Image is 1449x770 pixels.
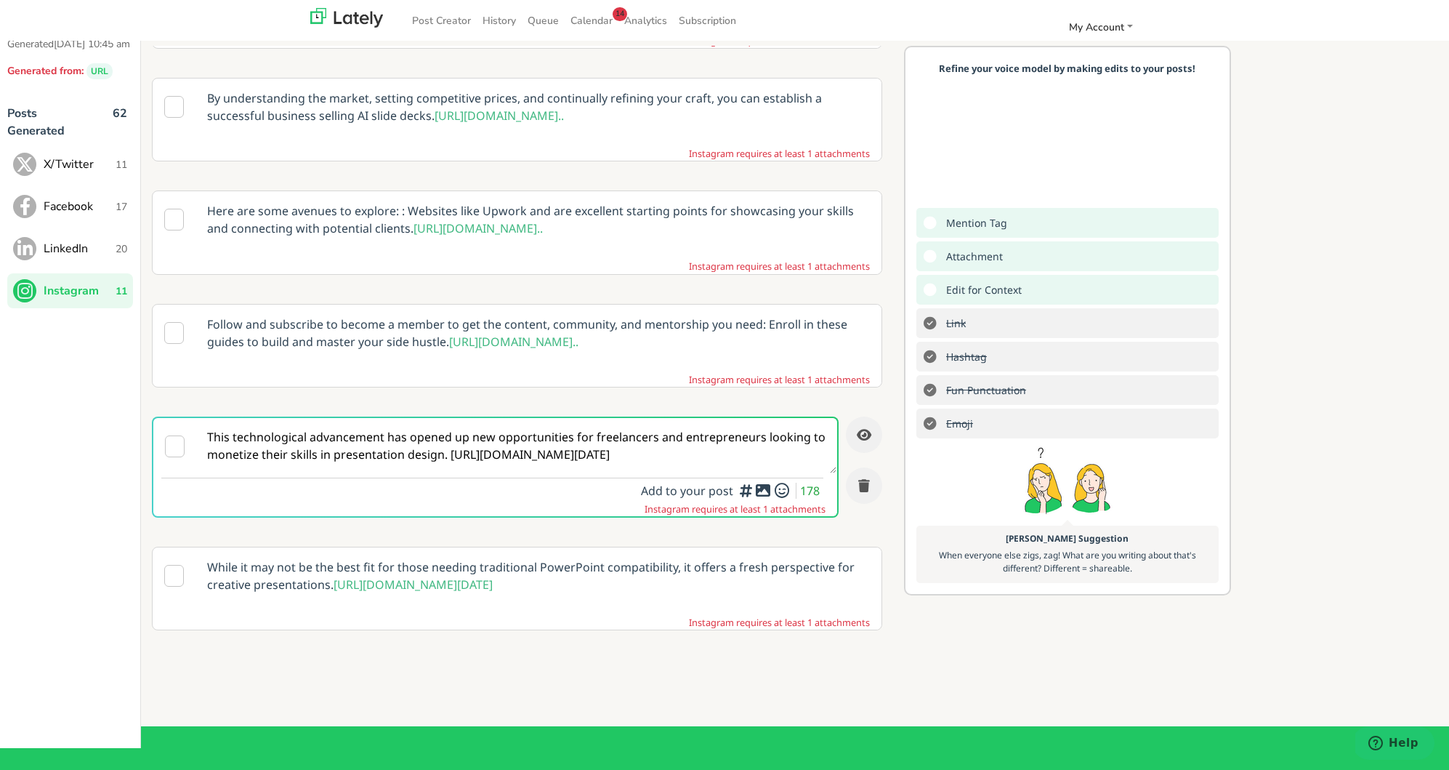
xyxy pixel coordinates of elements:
span: Generated from: [7,64,84,78]
i: Add hashtags for context vs. index rankings for increased engagement [737,490,754,491]
s: Add hashtags for context vs. index rankings for increased engagement. [939,346,990,367]
span: LinkedIn [44,240,116,257]
p: By understanding the market, setting competitive prices, and continually refining your craft, you... [196,79,881,135]
span: URL [86,63,113,79]
span: My Account [1069,20,1124,34]
small: Instagram requires at least 1 attachments [689,260,870,273]
small: Instagram requires at least 1 attachments [645,502,826,516]
span: [URL][DOMAIN_NAME][DATE] [334,577,493,593]
img: suggestion.75af8b33.png [1020,442,1114,522]
span: When everyone else zigs, zag! What are you writing about that's different? Different = shareable. [939,549,1196,574]
a: Calendar14 [565,9,618,33]
p: Posts Generated [7,105,84,140]
span: Add mention tags to leverage the sharing power of others. [939,212,1011,233]
s: Add a link to drive traffic to a website or landing page. [939,313,969,334]
s: Add emojis to clarify and drive home the tone of your message. [939,413,977,434]
s: Add exclamation marks, ellipses, etc. to better communicate tone. [939,380,1030,401]
a: Subscription [673,9,742,33]
img: lately_logo_nav.700ca2e7.jpg [310,8,383,28]
span: [DATE] 10:45 am [54,37,130,51]
span: [URL][DOMAIN_NAME].. [435,108,564,124]
span: Add to your post [641,483,737,499]
a: Post Creator [406,9,477,33]
p: Generated [7,36,133,52]
a: 14 [613,7,627,21]
small: Instagram requires at least 1 attachments [689,147,870,161]
a: My Account [1063,15,1139,39]
button: Trash this Post [846,468,882,504]
span: Double-check the A.I. to make sure nothing wonky got thru. [939,279,1025,300]
span: Instagram [44,282,116,300]
i: Add emojis to clarify and drive home the tone of your message. [773,490,791,491]
span: 178 [800,483,823,499]
span: 62 [113,105,127,147]
span: X/Twitter [44,156,116,173]
a: History [477,9,522,33]
p: Refine your voice model by making edits to your posts! [924,62,1211,76]
button: Instagram11 [7,273,133,308]
a: Analytics [618,9,673,33]
a: Queue [522,9,565,33]
small: Instagram requires at least 1 attachments [689,373,870,387]
span: [URL][DOMAIN_NAME].. [413,220,543,236]
span: 11 [116,157,127,172]
span: 11 [116,284,127,299]
iframe: Opens a widget where you can find more information [1355,726,1434,763]
button: X/Twitter11 [7,147,133,182]
i: Add a video or photo or swap out the default image from any link for increased visual appeal [754,490,772,491]
button: Facebook17 [7,189,133,224]
button: Preview this Post [846,417,882,453]
p: While it may not be the best fit for those needing traditional PowerPoint compatibility, it offer... [196,548,881,604]
span: Calendar [570,14,613,28]
span: Facebook [44,198,116,215]
b: [PERSON_NAME] Suggestion [1006,532,1129,545]
p: Here are some avenues to explore: : Websites like Upwork and are excellent starting points for sh... [196,191,881,248]
p: Follow and subscribe to become a member to get the content, community, and mentorship you need: E... [196,305,881,361]
span: 20 [116,241,127,257]
button: LinkedIn20 [7,231,133,266]
span: [URL][DOMAIN_NAME].. [449,334,578,350]
small: Instagram requires at least 1 attachments [689,616,870,630]
span: 17 [116,199,127,214]
span: Add a video or photo or swap out the default image from any link for increased visual appeal. [939,246,1006,267]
